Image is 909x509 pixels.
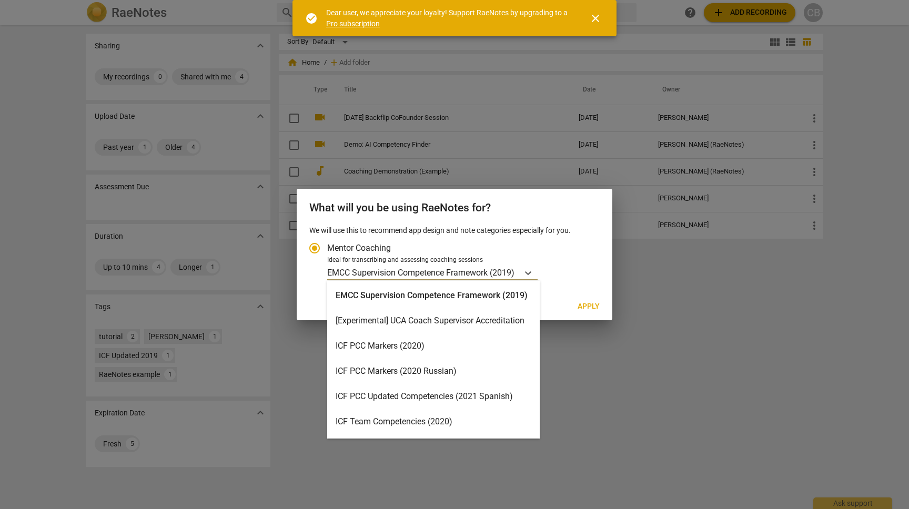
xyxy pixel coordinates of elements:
[583,6,608,31] button: Close
[327,242,391,254] span: Mentor Coaching
[327,359,540,384] div: ICF PCC Markers (2020 Russian)
[327,283,540,308] div: EMCC Supervision Competence Framework (2019)
[589,12,602,25] span: close
[326,19,380,28] a: Pro subscription
[309,225,600,236] p: We will use this to recommend app design and note categories especially for you.
[309,201,600,215] h2: What will you be using RaeNotes for?
[326,7,570,29] div: Dear user, we appreciate your loyalty! Support RaeNotes by upgrading to a
[327,384,540,409] div: ICF PCC Updated Competencies (2021 Spanish)
[327,267,514,279] p: EMCC Supervision Competence Framework (2019)
[309,236,600,280] div: Account type
[327,333,540,359] div: ICF PCC Markers (2020)
[327,308,540,333] div: [Experimental] UCA Coach Supervisor Accreditation
[327,256,597,265] div: Ideal for transcribing and assessing coaching sessions
[578,301,600,312] span: Apply
[516,268,518,278] input: Ideal for transcribing and assessing coaching sessionsEMCC Supervision Competence Framework (2019)
[305,12,318,25] span: check_circle
[569,297,608,316] button: Apply
[327,409,540,434] div: ICF Team Competencies (2020)
[327,434,540,460] div: ICF Updated Competencies (2019 Japanese)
